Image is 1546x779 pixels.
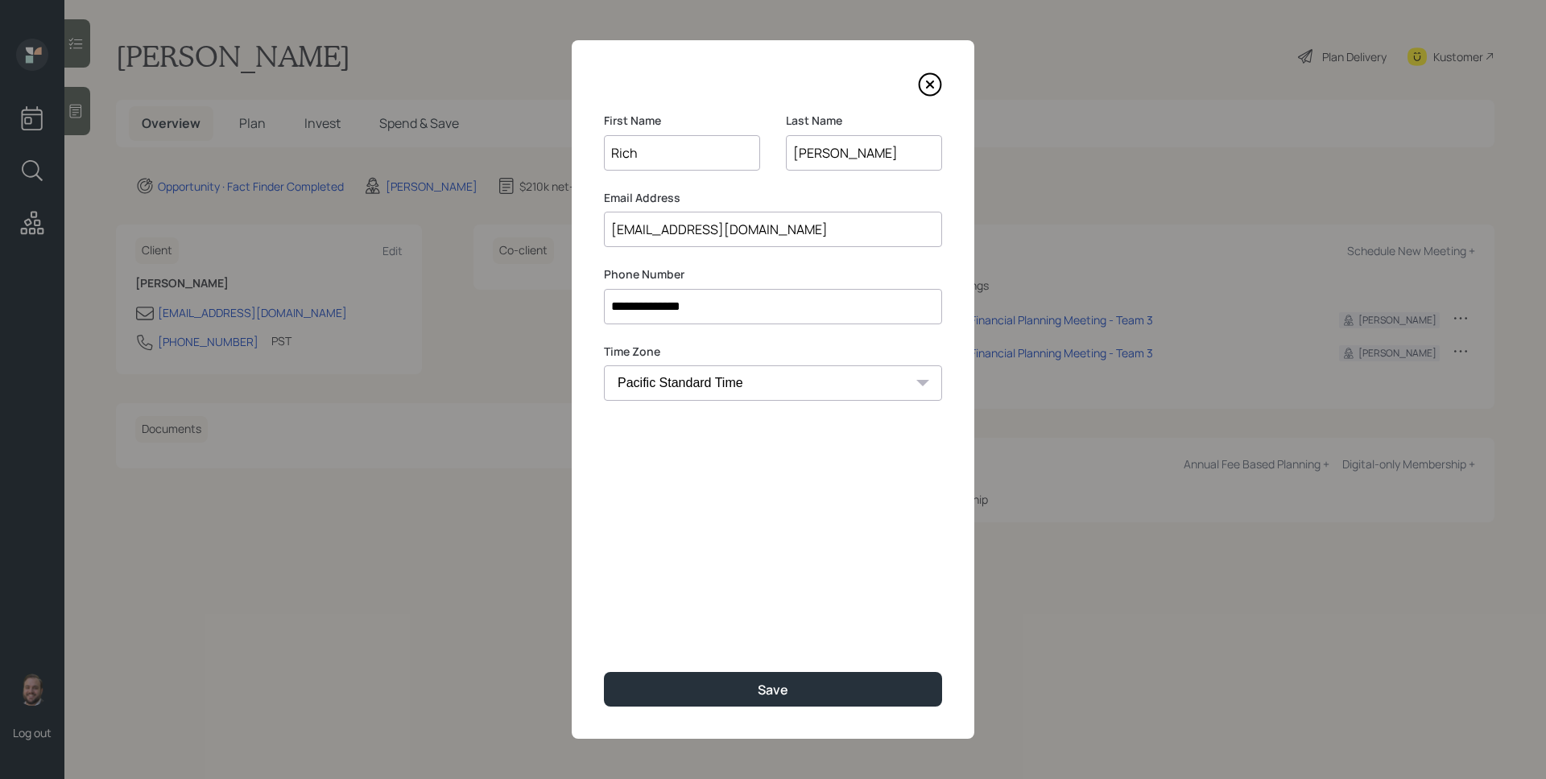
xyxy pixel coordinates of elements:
label: Time Zone [604,344,942,360]
label: Phone Number [604,266,942,282]
label: Last Name [786,113,942,129]
div: Save [758,681,788,699]
label: First Name [604,113,760,129]
button: Save [604,672,942,707]
label: Email Address [604,190,942,206]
